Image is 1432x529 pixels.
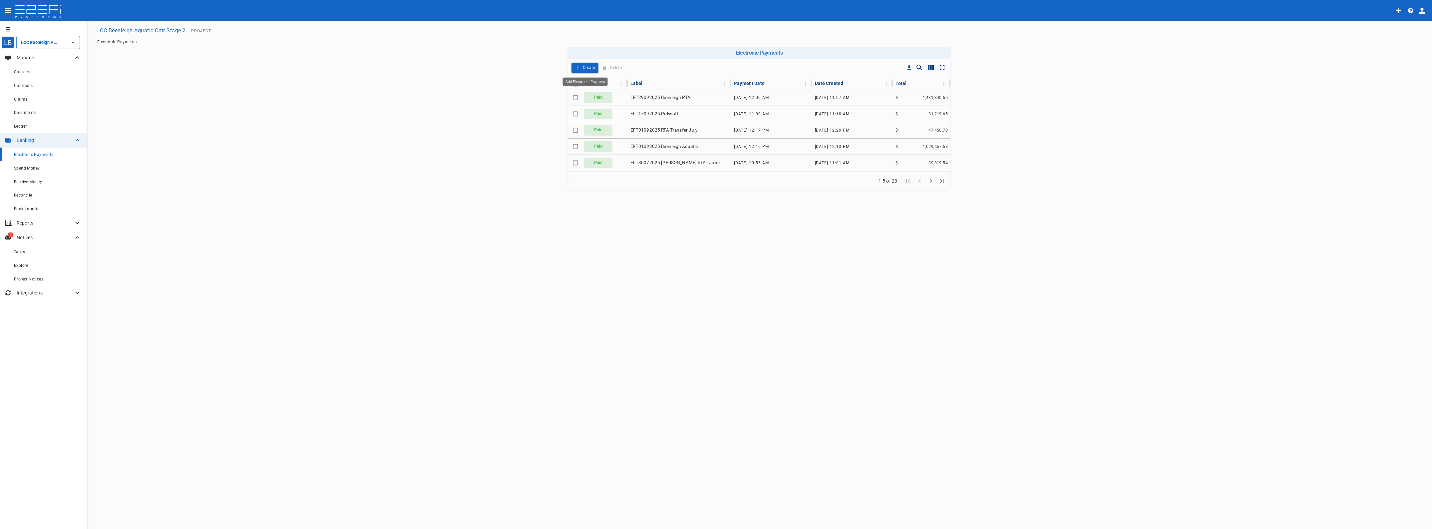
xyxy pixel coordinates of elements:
button: Column Actions [881,79,892,89]
span: Tasks [14,250,25,254]
span: [DATE] 11:01 am [815,161,850,165]
span: Go to last page [936,177,948,184]
button: Toggle full screen [936,62,948,73]
span: EFT01092025 RTA Transfer July [630,127,697,133]
span: [DATE] 12:10 pm [734,144,769,149]
span: Explore [14,263,28,268]
span: Contacts [14,70,31,74]
span: $ [895,144,898,149]
p: Integrations [17,289,73,296]
span: $ [895,128,898,133]
span: [DATE] 12:13 pm [815,144,850,149]
button: LCC Beenleigh Aquatic Cntr Stage 2 [95,24,188,37]
span: Go to previous page [914,177,925,184]
span: Paid [590,143,607,150]
span: EFT29092025 Beenleigh PTA [630,94,691,101]
span: Toggle select row [571,109,580,119]
button: Download CSV [904,63,914,72]
span: Add Electronic Payment [571,63,598,73]
span: [DATE] 10:55 am [734,161,769,165]
span: Ledger [14,124,27,129]
span: Project [191,29,211,33]
div: Payment Date [734,79,765,87]
button: Go to last page [936,175,948,187]
span: Toggle select row [571,126,580,135]
span: 31,219.65 [928,112,948,116]
span: $ [895,112,898,116]
span: Project Notices [14,277,43,281]
span: [DATE] 12:17 pm [734,128,769,133]
span: Spend Money [14,166,40,171]
span: [DATE] 12:29 pm [815,128,850,133]
button: Create [571,63,598,73]
input: LCC Beenleigh Aquatic Cntr Stage 2 [19,39,58,46]
span: [DATE] 12:00 am [734,95,769,100]
span: Claims [14,97,27,102]
span: EFT01092025 Beenleigh Aquatic [630,143,698,150]
span: Toggle select row [571,158,580,168]
span: Contracts [14,83,33,88]
span: Paid [590,94,607,101]
button: Go to next page [925,175,936,187]
span: 7 [8,233,14,238]
span: Electronic Payments [14,152,54,157]
p: Manage [17,54,73,61]
span: 47,450.70 [928,128,948,133]
span: $ [895,95,898,100]
span: Paid [590,160,607,166]
span: Paid [590,111,607,117]
span: [DATE] 11:09 am [734,112,769,116]
span: EFT17092025 Polysoft [630,111,678,117]
span: Receive Money [14,180,42,184]
span: 39,819.54 [928,161,948,165]
p: Notices [17,234,73,241]
span: Toggle select row [571,142,580,151]
span: 1-5 of 23 [877,178,898,184]
span: 1,431,340.65 [923,95,948,100]
span: [DATE] 11:07 am [815,95,850,100]
h6: Electronic Payments [570,50,948,56]
span: Paid [590,127,607,133]
span: Delete Electronic Payment [600,63,623,73]
p: Banking [17,137,73,144]
button: Column Actions [800,79,811,89]
span: 1,029,657.68 [923,144,948,149]
span: Documents [14,110,36,115]
span: [DATE] 11:10 am [815,112,850,116]
div: LB [2,36,14,49]
div: Label [630,79,643,87]
button: Column Actions [938,79,949,89]
button: Show/Hide search [914,62,925,73]
span: Toggle select row [571,93,580,102]
button: Show/Hide columns [925,62,936,73]
span: Reconcile [14,193,32,198]
button: Column Actions [719,79,730,89]
p: Create [583,64,595,72]
span: $ [895,161,898,165]
nav: breadcrumb [97,40,1421,44]
span: Go to first page [902,177,914,184]
span: Bank Imports [14,207,40,211]
div: Add Electronic Payment [563,78,608,86]
span: EFT30072025 [PERSON_NAME] RTA - June [630,160,720,166]
p: Reports [17,220,73,226]
button: Open [68,38,78,47]
button: Column Actions [616,79,626,89]
a: Electronic Payments [97,40,137,44]
span: Go to next page [925,177,936,184]
div: Date Created [815,79,844,87]
div: Total [895,79,907,87]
